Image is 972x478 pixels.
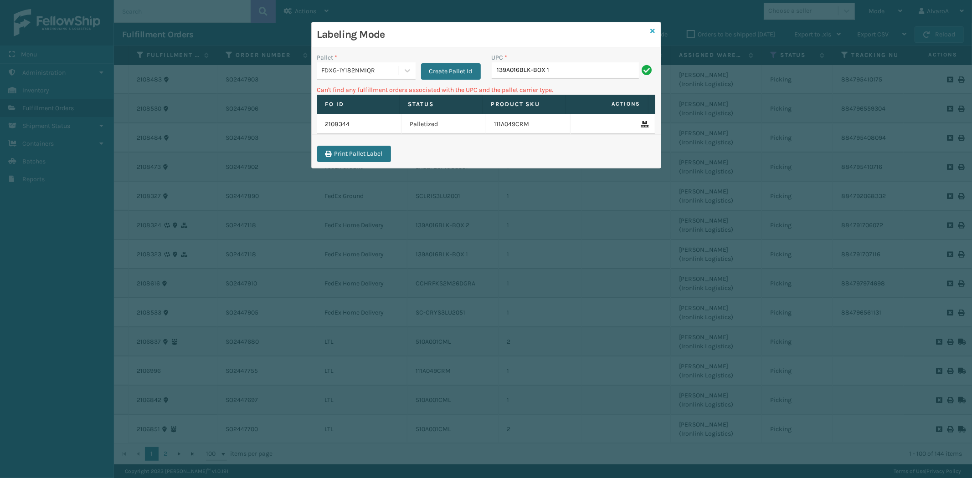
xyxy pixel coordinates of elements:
[317,85,655,95] p: Can't find any fulfillment orders associated with the UPC and the pallet carrier type.
[641,121,647,127] i: Remove From Pallet
[401,114,486,134] td: Palletized
[408,100,474,108] label: Status
[491,100,557,108] label: Product SKU
[317,28,647,41] h3: Labeling Mode
[317,146,391,162] button: Print Pallet Label
[492,53,508,62] label: UPC
[325,120,350,129] a: 2108344
[322,66,400,76] div: FDXG-1Y182NMIQR
[486,114,571,134] td: 111A049CRM
[325,100,391,108] label: Fo Id
[421,63,481,80] button: Create Pallet Id
[317,53,338,62] label: Pallet
[568,97,646,112] span: Actions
